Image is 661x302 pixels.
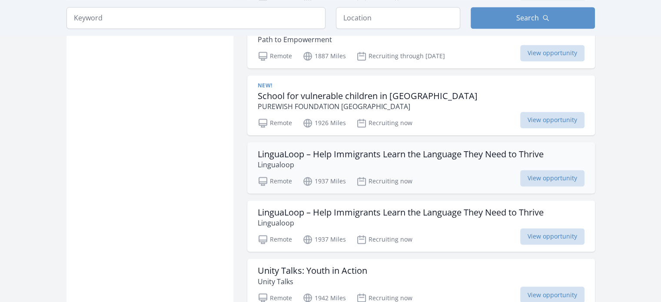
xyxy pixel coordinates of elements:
[302,234,346,245] p: 1937 Miles
[258,34,332,45] p: Path to Empowerment
[520,112,585,128] span: View opportunity
[258,176,292,186] p: Remote
[356,51,445,61] p: Recruiting through [DATE]
[258,91,478,101] h3: School for vulnerable children in [GEOGRAPHIC_DATA]
[258,118,292,128] p: Remote
[247,17,595,68] a: Volunteers Path to Empowerment Remote 1887 Miles Recruiting through [DATE] View opportunity
[471,7,595,29] button: Search
[247,200,595,252] a: LinguaLoop – Help Immigrants Learn the Language They Need to Thrive Lingualoop Remote 1937 Miles ...
[258,149,544,159] h3: LinguaLoop – Help Immigrants Learn the Language They Need to Thrive
[258,207,544,218] h3: LinguaLoop – Help Immigrants Learn the Language They Need to Thrive
[356,176,412,186] p: Recruiting now
[336,7,460,29] input: Location
[66,7,326,29] input: Keyword
[520,228,585,245] span: View opportunity
[520,170,585,186] span: View opportunity
[258,82,272,89] span: New!
[302,51,346,61] p: 1887 Miles
[258,101,478,112] p: PUREWISH FOUNDATION [GEOGRAPHIC_DATA]
[302,118,346,128] p: 1926 Miles
[258,159,544,170] p: Lingualoop
[356,118,412,128] p: Recruiting now
[302,176,346,186] p: 1937 Miles
[258,218,544,228] p: Lingualoop
[516,13,539,23] span: Search
[247,75,595,135] a: New! School for vulnerable children in [GEOGRAPHIC_DATA] PUREWISH FOUNDATION [GEOGRAPHIC_DATA] Re...
[258,234,292,245] p: Remote
[247,142,595,193] a: LinguaLoop – Help Immigrants Learn the Language They Need to Thrive Lingualoop Remote 1937 Miles ...
[520,45,585,61] span: View opportunity
[356,234,412,245] p: Recruiting now
[258,51,292,61] p: Remote
[258,265,367,276] h3: Unity Talks: Youth in Action
[258,276,367,286] p: Unity Talks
